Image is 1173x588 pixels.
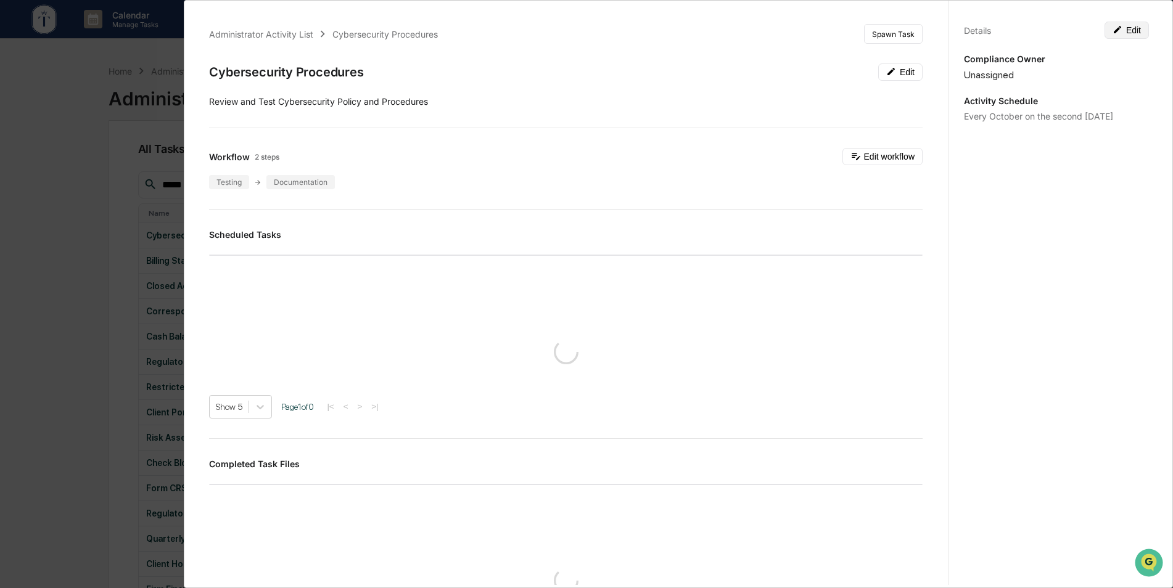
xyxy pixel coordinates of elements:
[209,65,363,80] div: Cybersecurity Procedures
[209,229,923,240] h3: Scheduled Tasks
[12,180,22,190] div: 🔎
[964,96,1149,106] p: Activity Schedule
[25,179,78,191] span: Data Lookup
[323,401,337,412] button: |<
[281,402,314,412] span: Page 1 of 0
[7,150,84,173] a: 🖐️Preclearance
[7,174,83,196] a: 🔎Data Lookup
[255,152,279,161] span: 2 steps
[964,54,1149,64] p: Compliance Owner
[210,98,224,113] button: Start new chat
[84,150,158,173] a: 🗄️Attestations
[964,111,1149,121] div: Every October on the second [DATE]
[42,107,156,116] div: We're available if you need us!
[209,29,313,39] div: Administrator Activity List
[12,94,35,116] img: 1746055101610-c473b297-6a78-478c-a979-82029cc54cd1
[89,157,99,166] div: 🗄️
[266,175,335,189] div: Documentation
[368,401,382,412] button: >|
[864,24,923,44] button: Spawn Task
[209,175,249,189] div: Testing
[1134,547,1167,581] iframe: Open customer support
[332,29,438,39] div: Cybersecurity Procedures
[12,26,224,46] p: How can we help?
[1105,22,1149,39] button: Edit
[25,155,80,168] span: Preclearance
[87,208,149,218] a: Powered byPylon
[209,459,923,469] h3: Completed Task Files
[12,157,22,166] div: 🖐️
[42,94,202,107] div: Start new chat
[842,148,923,165] button: Edit workflow
[964,69,1149,81] div: Unassigned
[964,25,991,36] div: Details
[209,96,428,107] span: Review and Test Cybersecurity Policy and Procedures
[878,63,923,81] button: Edit
[209,152,250,162] span: Workflow
[102,155,153,168] span: Attestations
[353,401,366,412] button: >
[123,209,149,218] span: Pylon
[340,401,352,412] button: <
